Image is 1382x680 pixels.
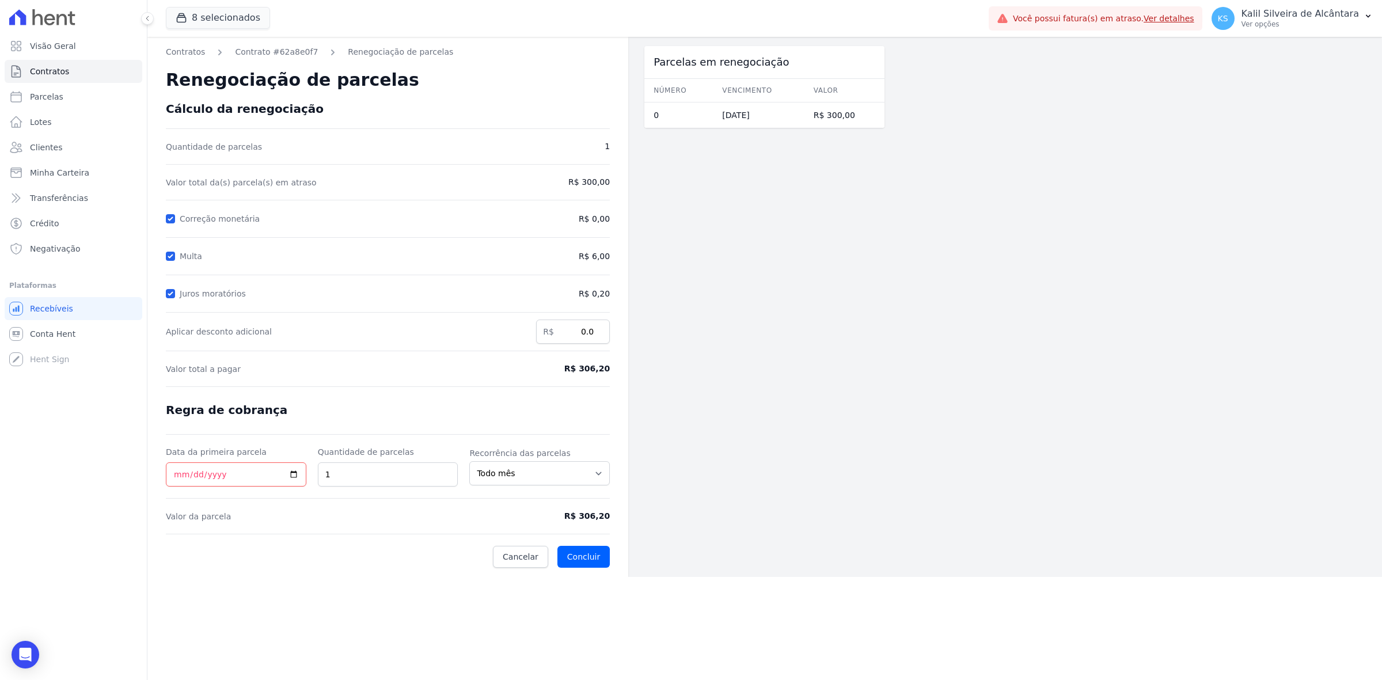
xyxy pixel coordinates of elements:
[30,218,59,229] span: Crédito
[30,303,73,314] span: Recebíveis
[507,176,610,188] span: R$ 300,00
[166,70,419,90] span: Renegociação de parcelas
[5,237,142,260] a: Negativação
[180,289,250,298] label: Juros moratórios
[30,328,75,340] span: Conta Hent
[507,510,610,522] span: R$ 306,20
[180,252,207,261] label: Multa
[579,213,610,225] span: R$ 0,00
[503,551,538,563] span: Cancelar
[713,79,804,102] th: Vencimento
[166,403,287,417] span: Regra de cobrança
[166,46,205,58] a: Contratos
[804,79,884,102] th: Valor
[5,60,142,83] a: Contratos
[30,91,63,102] span: Parcelas
[644,79,713,102] th: Número
[30,167,89,178] span: Minha Carteira
[493,546,548,568] a: Cancelar
[1013,13,1194,25] span: Você possui fatura(s) em atraso.
[5,136,142,159] a: Clientes
[9,279,138,292] div: Plataformas
[180,214,264,223] label: Correção monetária
[166,511,496,522] span: Valor da parcela
[644,46,884,78] div: Parcelas em renegociação
[166,363,496,375] span: Valor total a pagar
[30,192,88,204] span: Transferências
[5,212,142,235] a: Crédito
[5,35,142,58] a: Visão Geral
[30,66,69,77] span: Contratos
[1218,14,1228,22] span: KS
[5,85,142,108] a: Parcelas
[713,102,804,128] td: [DATE]
[507,363,610,375] span: R$ 306,20
[166,7,270,29] button: 8 selecionados
[1241,20,1359,29] p: Ver opções
[5,297,142,320] a: Recebíveis
[166,141,496,153] span: Quantidade de parcelas
[507,288,610,300] span: R$ 0,20
[166,326,525,337] label: Aplicar desconto adicional
[507,140,610,153] span: 1
[1241,8,1359,20] p: Kalil Silveira de Alcântara
[30,243,81,254] span: Negativação
[166,446,306,458] label: Data da primeira parcela
[166,46,610,58] nav: Breadcrumb
[166,177,496,188] span: Valor total da(s) parcela(s) em atraso
[318,446,458,458] label: Quantidade de parcelas
[557,546,610,568] button: Concluir
[166,102,324,116] span: Cálculo da renegociação
[30,116,52,128] span: Lotes
[804,102,884,128] td: R$ 300,00
[30,40,76,52] span: Visão Geral
[12,641,39,668] div: Open Intercom Messenger
[5,322,142,345] a: Conta Hent
[507,250,610,263] span: R$ 6,00
[1202,2,1382,35] button: KS Kalil Silveira de Alcântara Ver opções
[5,161,142,184] a: Minha Carteira
[30,142,62,153] span: Clientes
[469,447,610,459] label: Recorrência das parcelas
[5,187,142,210] a: Transferências
[235,46,318,58] a: Contrato #62a8e0f7
[1144,14,1194,23] a: Ver detalhes
[348,46,453,58] a: Renegociação de parcelas
[5,111,142,134] a: Lotes
[644,102,713,128] td: 0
